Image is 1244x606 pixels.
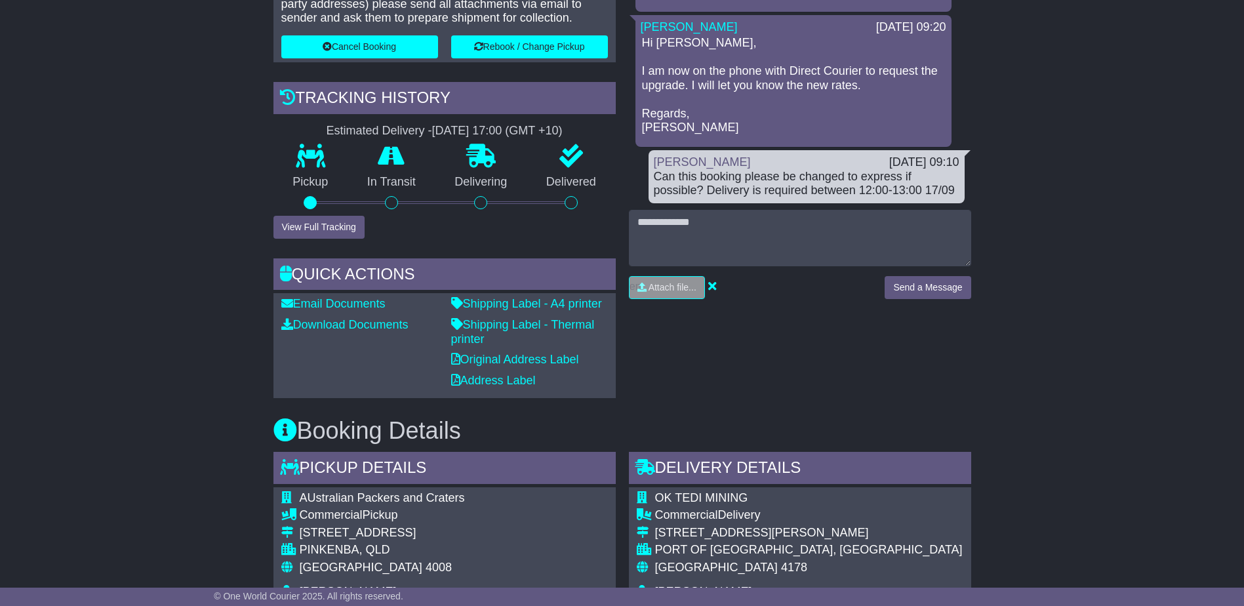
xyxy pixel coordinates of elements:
a: Shipping Label - Thermal printer [451,318,595,346]
a: Email Documents [281,297,386,310]
a: Download Documents [281,318,409,331]
span: 4008 [426,561,452,574]
span: [GEOGRAPHIC_DATA] [300,561,422,574]
div: [STREET_ADDRESS] [300,526,597,540]
a: Address Label [451,374,536,387]
p: Delivering [435,175,527,190]
div: [DATE] 09:20 [876,20,946,35]
div: [DATE] 09:10 [889,155,959,170]
span: © One World Courier 2025. All rights reserved. [214,591,403,601]
span: AUstralian Packers and Craters [300,491,465,504]
span: Commercial [300,508,363,521]
div: Pickup [300,508,597,523]
button: Rebook / Change Pickup [451,35,608,58]
button: Cancel Booking [281,35,438,58]
a: [PERSON_NAME] [641,20,738,33]
button: Send a Message [885,276,971,299]
div: [STREET_ADDRESS][PERSON_NAME] [655,526,963,540]
span: [GEOGRAPHIC_DATA] [655,561,778,574]
button: View Full Tracking [273,216,365,239]
div: PINKENBA, QLD [300,543,597,557]
p: Hi [PERSON_NAME], I am now on the phone with Direct Courier to request the upgrade. I will let yo... [642,36,945,135]
div: Tracking history [273,82,616,117]
span: [PERSON_NAME] [655,585,752,598]
div: Estimated Delivery - [273,124,616,138]
div: Can this booking please be changed to express if possible? Delivery is required between 12:00-13:... [654,170,959,198]
a: Original Address Label [451,353,579,366]
div: Delivery Details [629,452,971,487]
span: OK TEDI MINING [655,491,748,504]
div: [DATE] 17:00 (GMT +10) [432,124,563,138]
p: In Transit [348,175,435,190]
div: PORT OF [GEOGRAPHIC_DATA], [GEOGRAPHIC_DATA] [655,543,963,557]
div: Quick Actions [273,258,616,294]
p: Delivered [527,175,616,190]
span: 4178 [781,561,807,574]
p: Pickup [273,175,348,190]
div: Delivery [655,508,963,523]
div: Pickup Details [273,452,616,487]
h3: Booking Details [273,418,971,444]
span: Commercial [655,508,718,521]
a: Shipping Label - A4 printer [451,297,602,310]
span: [PERSON_NAME] [300,585,397,598]
a: [PERSON_NAME] [654,155,751,169]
